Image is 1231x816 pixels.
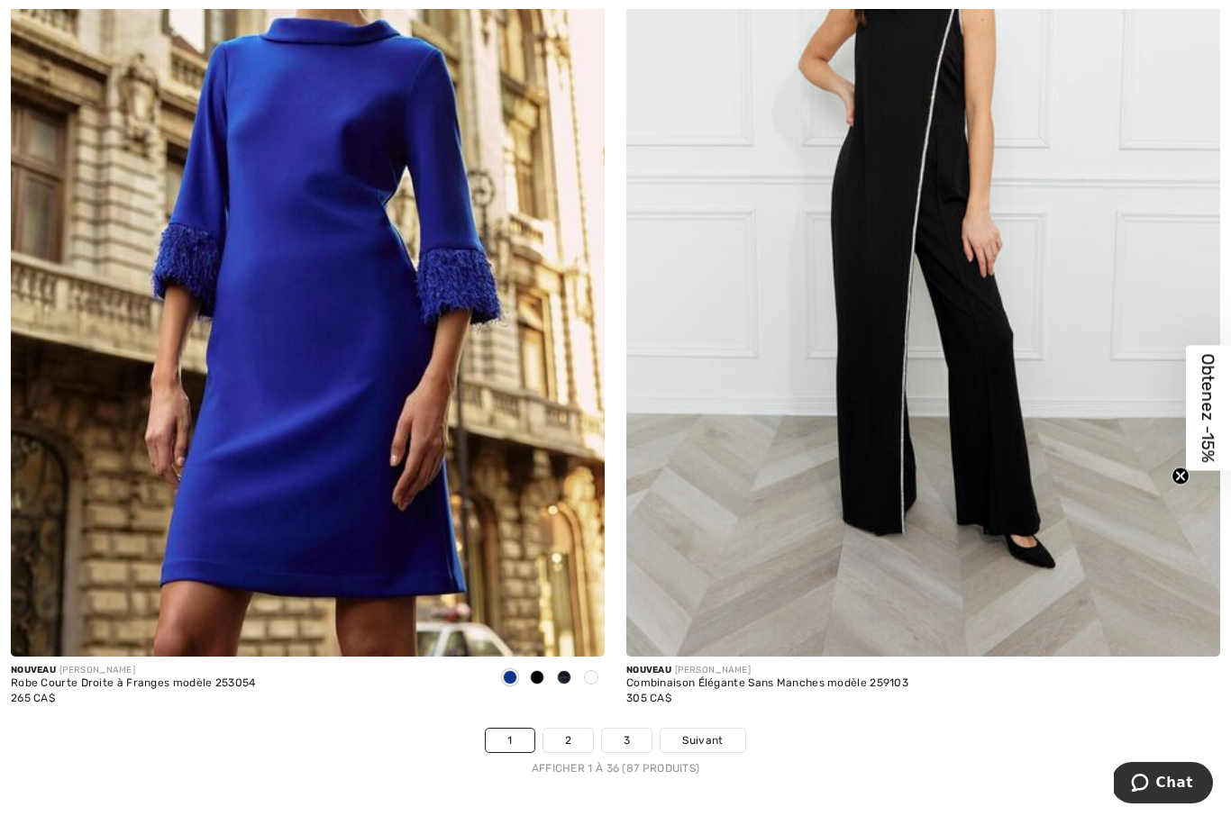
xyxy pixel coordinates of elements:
[626,692,671,704] span: 305 CA$
[626,665,671,675] span: Nouveau
[602,729,652,752] a: 3
[551,664,578,694] div: Midnight Blue
[11,677,256,690] div: Robe Courte Droite à Franges modèle 253054
[682,732,723,748] span: Suivant
[1172,467,1190,485] button: Close teaser
[11,665,56,675] span: Nouveau
[626,664,908,677] div: [PERSON_NAME]
[1186,346,1231,471] div: Obtenez -15%Close teaser
[543,729,593,752] a: 2
[1199,354,1219,463] span: Obtenez -15%
[486,729,533,752] a: 1
[1114,762,1213,807] iframe: Ouvre un widget dans lequel vous pouvez chatter avec l’un de nos agents
[578,664,605,694] div: Cosmos
[497,664,524,694] div: Royal Sapphire 163
[11,692,55,704] span: 265 CA$
[661,729,744,752] a: Suivant
[524,664,551,694] div: Black
[11,664,256,677] div: [PERSON_NAME]
[626,677,908,690] div: Combinaison Élégante Sans Manches modèle 259103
